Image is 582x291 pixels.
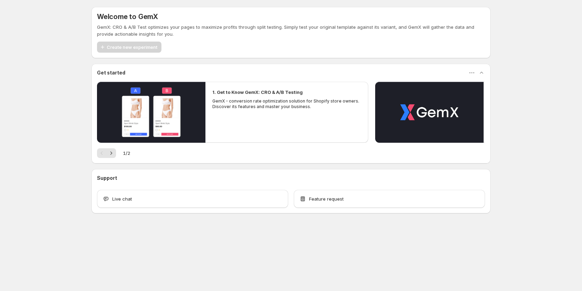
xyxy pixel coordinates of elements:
[97,12,158,21] h5: Welcome to GemX
[309,195,344,202] span: Feature request
[97,175,117,182] h3: Support
[123,150,130,157] span: 1 / 2
[112,195,132,202] span: Live chat
[97,82,205,143] button: Play video
[212,89,303,96] h2: 1. Get to Know GemX: CRO & A/B Testing
[97,24,485,37] p: GemX: CRO & A/B Test optimizes your pages to maximize profits through split testing. Simply test ...
[97,148,116,158] nav: Pagination
[375,82,484,143] button: Play video
[106,148,116,158] button: Next
[212,98,361,109] p: GemX - conversion rate optimization solution for Shopify store owners. Discover its features and ...
[97,69,125,76] h3: Get started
